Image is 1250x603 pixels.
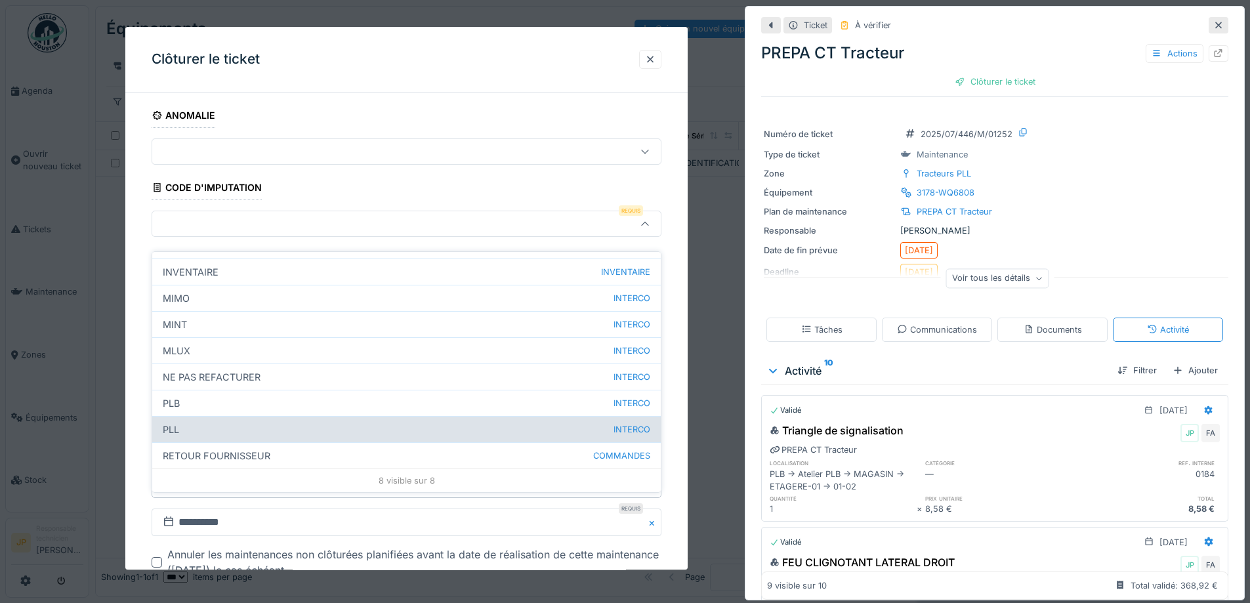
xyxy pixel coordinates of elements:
[614,318,650,331] span: INTERCO
[764,167,895,180] div: Zone
[764,128,895,140] div: Numéro de ticket
[1024,323,1082,336] div: Documents
[764,186,895,199] div: Équipement
[1073,468,1220,493] div: 0184
[770,405,802,416] div: Validé
[614,292,650,304] span: INTERCO
[152,442,661,468] div: RETOUR FOURNISSEUR
[917,186,974,199] div: 3178-WQ6808
[152,51,260,68] h3: Clôturer le ticket
[770,423,904,438] div: Triangle de signalisation
[619,206,643,217] div: Requis
[1167,362,1223,379] div: Ajouter
[804,19,827,31] div: Ticket
[1201,424,1220,442] div: FA
[152,311,661,337] div: MINT
[905,244,933,257] div: [DATE]
[946,269,1049,288] div: Voir tous les détails
[152,259,661,285] div: INVENTAIRE
[766,363,1107,379] div: Activité
[770,444,857,456] div: PREPA CT Tracteur
[593,449,650,462] span: COMMANDES
[601,266,650,278] span: INVENTAIRE
[949,73,1041,91] div: Clôturer le ticket
[1201,556,1220,574] div: FA
[152,416,661,442] div: PLL
[770,554,955,570] div: FEU CLIGNOTANT LATERAL DROIT
[764,205,895,218] div: Plan de maintenance
[614,423,650,436] span: INTERCO
[152,337,661,364] div: MLUX
[1180,424,1199,442] div: JP
[647,509,661,536] button: Close
[152,468,661,492] div: 8 visible sur 8
[1159,536,1188,549] div: [DATE]
[925,468,1072,493] div: —
[770,537,802,548] div: Validé
[824,363,833,379] sup: 10
[770,494,917,503] h6: quantité
[614,397,650,409] span: INTERCO
[767,579,827,592] div: 9 visible sur 10
[764,224,895,237] div: Responsable
[614,371,650,383] span: INTERCO
[917,205,992,218] div: PREPA CT Tracteur
[1073,494,1220,503] h6: total
[761,41,1228,65] div: PREPA CT Tracteur
[152,285,661,311] div: MIMO
[1159,404,1188,417] div: [DATE]
[801,323,843,336] div: Tâches
[152,390,661,416] div: PLB
[917,167,971,180] div: Tracteurs PLL
[770,503,917,515] div: 1
[764,244,895,257] div: Date de fin prévue
[619,503,643,514] div: Requis
[152,251,251,273] div: Date de clôture
[1073,503,1220,515] div: 8,58 €
[770,468,917,493] div: PLB -> Atelier PLB -> MAGASIN -> ETAGERE-01 -> 01-02
[921,128,1012,140] div: 2025/07/446/M/01252
[764,148,895,161] div: Type de ticket
[1073,459,1220,467] h6: ref. interne
[925,494,1072,503] h6: prix unitaire
[770,459,917,467] h6: localisation
[764,224,1226,237] div: [PERSON_NAME]
[925,459,1072,467] h6: catégorie
[917,503,925,515] div: ×
[1147,323,1189,336] div: Activité
[167,547,661,578] div: Annuler les maintenances non clôturées planifiées avant la date de réalisation de cette maintenan...
[614,344,650,357] span: INTERCO
[897,323,977,336] div: Communications
[1146,44,1203,63] div: Actions
[152,106,216,128] div: Anomalie
[1180,556,1199,574] div: JP
[917,148,968,161] div: Maintenance
[1112,362,1162,379] div: Filtrer
[152,364,661,390] div: NE PAS REFACTURER
[152,178,262,200] div: Code d'imputation
[855,19,891,31] div: À vérifier
[925,503,1072,515] div: 8,58 €
[1131,579,1218,592] div: Total validé: 368,92 €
